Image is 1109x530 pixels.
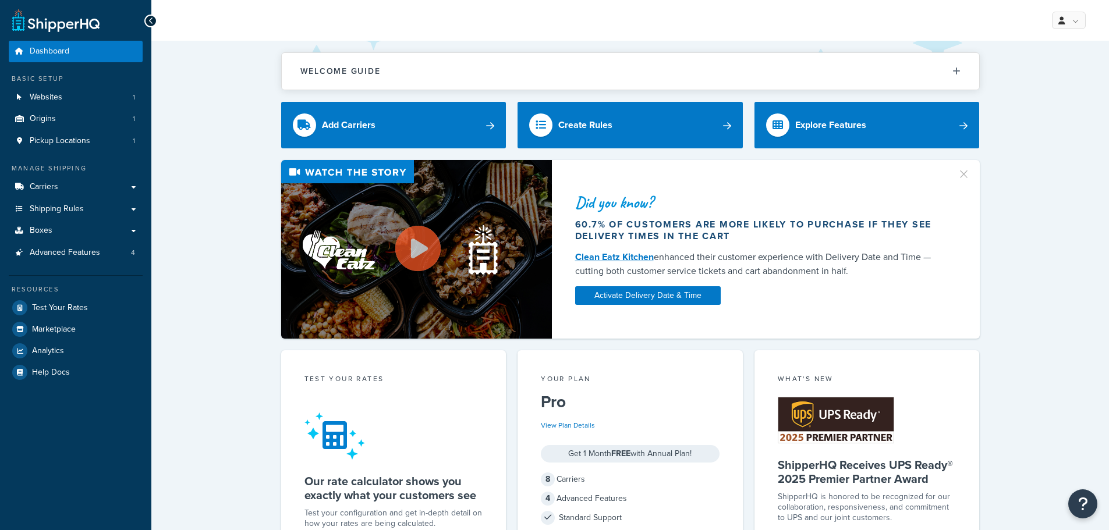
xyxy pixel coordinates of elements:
div: Explore Features [795,117,866,133]
div: Did you know? [575,194,943,211]
h5: Pro [541,393,720,411]
div: Carriers [541,471,720,488]
div: Test your configuration and get in-depth detail on how your rates are being calculated. [304,508,483,529]
li: Advanced Features [9,242,143,264]
a: Clean Eatz Kitchen [575,250,654,264]
span: 1 [133,136,135,146]
a: Dashboard [9,41,143,62]
div: Resources [9,284,143,294]
span: 4 [541,492,555,506]
span: Shipping Rules [30,204,84,214]
a: Marketplace [9,319,143,340]
img: Video thumbnail [281,160,552,339]
div: Basic Setup [9,74,143,84]
div: Get 1 Month with Annual Plan! [541,445,720,463]
span: 8 [541,472,555,486]
a: Advanced Features4 [9,242,143,264]
a: View Plan Details [541,420,595,431]
span: Websites [30,93,62,102]
span: Boxes [30,226,52,236]
span: Test Your Rates [32,303,88,313]
a: Add Carriers [281,102,506,148]
div: What's New [778,374,956,387]
span: Dashboard [30,47,69,56]
a: Activate Delivery Date & Time [575,286,721,305]
li: Websites [9,87,143,108]
span: Analytics [32,346,64,356]
a: Pickup Locations1 [9,130,143,152]
div: Advanced Features [541,490,720,507]
a: Carriers [9,176,143,198]
h5: ShipperHQ Receives UPS Ready® 2025 Premier Partner Award [778,458,956,486]
a: Origins1 [9,108,143,130]
span: Origins [30,114,56,124]
button: Welcome Guide [282,53,979,90]
div: Test your rates [304,374,483,387]
div: Standard Support [541,510,720,526]
span: Advanced Features [30,248,100,258]
h5: Our rate calculator shows you exactly what your customers see [304,474,483,502]
span: 1 [133,93,135,102]
a: Explore Features [754,102,980,148]
a: Websites1 [9,87,143,108]
p: ShipperHQ is honored to be recognized for our collaboration, responsiveness, and commitment to UP... [778,492,956,523]
a: Analytics [9,340,143,361]
span: Marketplace [32,325,76,335]
span: 4 [131,248,135,258]
a: Help Docs [9,362,143,383]
div: enhanced their customer experience with Delivery Date and Time — cutting both customer service ti... [575,250,943,278]
div: Add Carriers [322,117,375,133]
a: Boxes [9,220,143,241]
a: Test Your Rates [9,297,143,318]
h2: Welcome Guide [300,67,381,76]
strong: FREE [611,447,630,460]
span: Help Docs [32,368,70,378]
span: Carriers [30,182,58,192]
div: Your Plan [541,374,720,387]
a: Create Rules [518,102,743,148]
button: Open Resource Center [1068,489,1097,518]
span: 1 [133,114,135,124]
div: Create Rules [558,117,612,133]
a: Shipping Rules [9,198,143,220]
div: 60.7% of customers are more likely to purchase if they see delivery times in the cart [575,219,943,242]
li: Origins [9,108,143,130]
span: Pickup Locations [30,136,90,146]
div: Manage Shipping [9,163,143,173]
li: Pickup Locations [9,130,143,152]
